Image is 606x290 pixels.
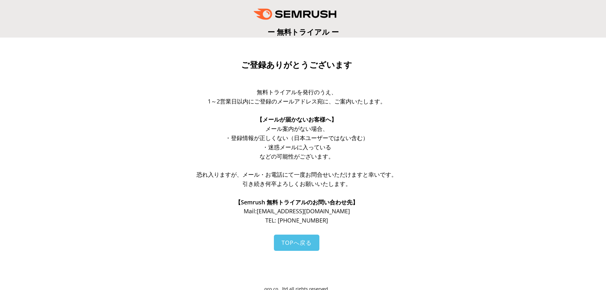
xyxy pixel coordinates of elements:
span: 【メールが届かないお客様へ】 [257,116,337,123]
span: TEL: [PHONE_NUMBER] [265,216,328,224]
span: ・迷惑メールに入っている [262,143,331,151]
span: ー 無料トライアル ー [268,27,339,37]
span: ・登録情報が正しくない（日本ユーザーではない含む） [225,134,368,142]
span: 引き続き何卒よろしくお願いいたします。 [242,180,351,187]
a: TOPへ戻る [274,235,319,251]
span: 無料トライアルを発行のうえ、 [257,88,337,96]
span: 1～2営業日以内にご登録のメールアドレス宛に、ご案内いたします。 [208,97,386,105]
span: ご登録ありがとうございます [241,60,352,70]
span: 恐れ入りますが、メール・お電話にて一度お問合せいただけますと幸いです。 [197,171,397,178]
span: TOPへ戻る [282,239,312,246]
span: メール案内がない場合、 [265,125,328,132]
span: 【Semrush 無料トライアルのお問い合わせ先】 [235,198,358,206]
span: Mail: [EMAIL_ADDRESS][DOMAIN_NAME] [244,207,350,215]
span: などの可能性がございます。 [260,152,334,160]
